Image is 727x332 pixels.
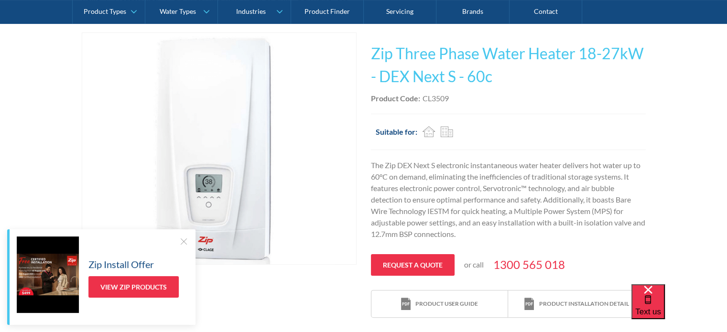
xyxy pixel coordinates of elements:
img: print icon [401,298,411,311]
iframe: podium webchat widget bubble [631,284,727,332]
h5: Zip Install Offer [88,257,154,271]
img: Zip Install Offer [17,236,79,313]
p: or call [464,259,484,270]
a: open lightbox [82,32,357,265]
div: CL3509 [423,93,449,104]
a: View Zip Products [88,276,179,298]
p: The Zip DEX Next S electronic instantaneous water heater delivers hot water up to 60°C on demand,... [371,160,646,240]
a: Request a quote [371,254,455,276]
div: Water Types [160,8,196,16]
h2: Suitable for: [376,126,417,138]
div: Product Types [84,8,126,16]
img: print icon [524,298,534,311]
a: print iconProduct installation detail [508,290,645,318]
div: Product installation detail [539,300,629,308]
img: Zip Three Phase Water Heater 18-27kW - DEX Next S - 60c [103,33,335,264]
a: print iconProduct user guide [371,290,508,318]
div: Industries [236,8,265,16]
a: 1300 565 018 [493,256,565,273]
h1: Zip Three Phase Water Heater 18-27kW - DEX Next S - 60c [371,42,646,88]
div: Product user guide [415,300,478,308]
strong: Product Code: [371,94,420,103]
